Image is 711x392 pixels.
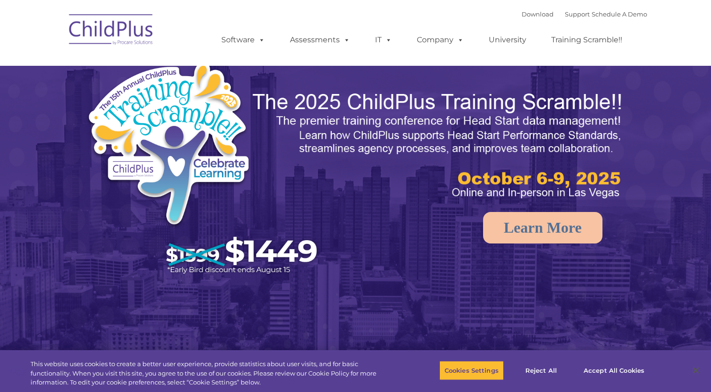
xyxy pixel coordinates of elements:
a: Download [522,10,554,18]
button: Cookies Settings [439,361,504,380]
img: ChildPlus by Procare Solutions [64,8,158,55]
button: Accept All Cookies [578,361,649,380]
a: Learn More [483,212,602,243]
a: Training Scramble!! [542,31,632,49]
a: IT [366,31,401,49]
a: Assessments [281,31,359,49]
div: This website uses cookies to create a better user experience, provide statistics about user visit... [31,360,391,387]
a: Company [407,31,473,49]
a: University [479,31,536,49]
font: | [522,10,647,18]
a: Software [212,31,274,49]
button: Reject All [512,361,570,380]
button: Close [686,360,706,381]
a: Schedule A Demo [592,10,647,18]
a: Support [565,10,590,18]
